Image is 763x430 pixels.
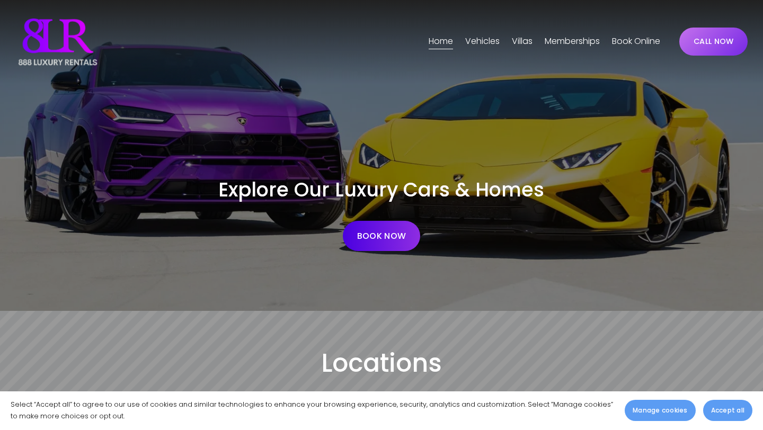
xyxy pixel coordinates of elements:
[545,33,600,50] a: Memberships
[465,33,500,50] a: folder dropdown
[612,33,660,50] a: Book Online
[15,347,748,379] h2: Locations
[679,28,748,56] a: CALL NOW
[429,33,453,50] a: Home
[512,33,533,50] a: folder dropdown
[711,406,744,415] span: Accept all
[465,34,500,49] span: Vehicles
[633,406,687,415] span: Manage cookies
[512,34,533,49] span: Villas
[15,15,100,68] img: Luxury Car &amp; Home Rentals For Every Occasion
[343,221,420,251] a: BOOK NOW
[703,400,752,421] button: Accept all
[218,176,544,203] span: Explore Our Luxury Cars & Homes
[625,400,695,421] button: Manage cookies
[11,399,614,423] p: Select “Accept all” to agree to our use of cookies and similar technologies to enhance your brows...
